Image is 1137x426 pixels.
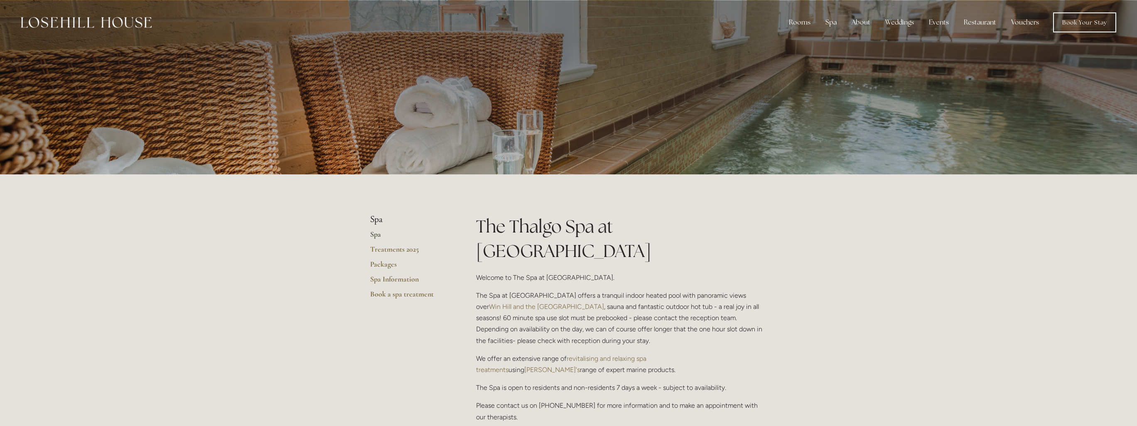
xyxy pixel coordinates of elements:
p: The Spa is open to residents and non-residents 7 days a week - subject to availability. [476,382,767,393]
a: Spa Information [370,274,449,289]
img: Losehill House [21,17,152,28]
a: Book a spa treatment [370,289,449,304]
div: Rooms [782,14,817,31]
p: Welcome to The Spa at [GEOGRAPHIC_DATA]. [476,272,767,283]
a: Book Your Stay [1053,12,1116,32]
p: Please contact us on [PHONE_NUMBER] for more information and to make an appointment with our ther... [476,400,767,422]
a: Treatments 2025 [370,245,449,260]
p: The Spa at [GEOGRAPHIC_DATA] offers a tranquil indoor heated pool with panoramic views over , sau... [476,290,767,346]
p: We offer an extensive range of using range of expert marine products. [476,353,767,375]
div: Weddings [879,14,921,31]
a: Win Hill and the [GEOGRAPHIC_DATA] [489,303,604,311]
a: Packages [370,260,449,274]
div: About [845,14,877,31]
a: [PERSON_NAME]'s [524,366,580,374]
a: Vouchers [1004,14,1046,31]
div: Restaurant [957,14,1003,31]
div: Spa [819,14,843,31]
h1: The Thalgo Spa at [GEOGRAPHIC_DATA] [476,214,767,263]
a: Spa [370,230,449,245]
li: Spa [370,214,449,225]
div: Events [922,14,955,31]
